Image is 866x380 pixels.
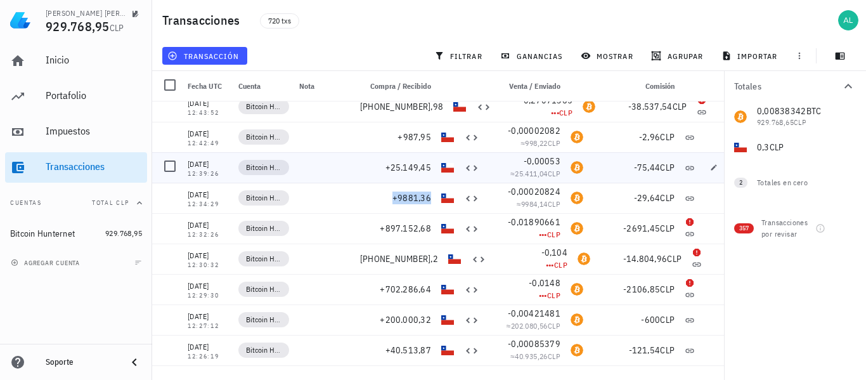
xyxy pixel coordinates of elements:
[660,344,675,356] span: CLP
[508,125,560,136] span: -0,00002082
[5,81,147,112] a: Portafolio
[268,14,291,28] span: 720 txs
[105,228,142,238] span: 929.768,95
[10,228,75,239] div: Bitcoin Hunternet
[437,51,482,61] span: filtrar
[380,284,431,295] span: +702.286,64
[246,344,281,357] span: Bitcoin Hunternet
[578,252,590,265] div: BTC-icon
[551,108,559,117] span: •••
[583,51,633,61] span: mostrar
[508,369,560,380] span: -0,00014752
[645,81,675,91] span: Comisión
[623,253,668,265] span: -14.804,96
[441,344,454,357] div: CLP-icon
[46,18,110,35] span: 929.768,95
[448,252,461,265] div: CLP-icon
[246,283,281,296] span: Bitcoin Hunternet
[541,247,568,258] span: -0,104
[673,101,687,112] span: CLP
[838,10,858,30] div: avatar
[188,232,228,238] div: 12:32:26
[547,291,560,300] span: CLP
[548,321,560,331] span: CLP
[509,81,560,91] span: Venta / Enviado
[571,344,583,357] div: BTC-icon
[441,283,454,296] div: CLP-icon
[660,192,675,204] span: CLP
[571,131,583,143] div: BTC-icon
[539,230,547,239] span: •••
[188,158,228,171] div: [DATE]
[246,192,281,204] span: Bitcoin Hunternet
[188,249,228,262] div: [DATE]
[484,71,565,102] div: Venta / Enviado
[183,71,233,102] div: Fecha UTC
[646,47,711,65] button: agrupar
[508,186,560,197] span: -0,00020824
[520,138,560,148] span: ≈
[246,100,281,113] span: Bitcoin Hunternet
[634,162,661,173] span: -75,44
[188,262,228,268] div: 12:30:32
[188,292,228,299] div: 12:29:30
[539,291,547,300] span: •••
[508,338,560,350] span: -0,00085379
[188,140,228,147] div: 12:42:49
[441,192,454,204] div: CLP-icon
[188,128,228,140] div: [DATE]
[628,101,673,112] span: -38.537,54
[294,71,355,102] div: Nota
[623,284,660,295] span: -2106,85
[188,341,228,353] div: [DATE]
[385,162,432,173] span: +25.149,45
[188,353,228,360] div: 12:26:19
[629,344,661,356] span: -121,54
[524,155,560,167] span: -0,00053
[641,314,660,325] span: -600
[246,131,281,143] span: Bitcoin Hunternet
[5,46,147,76] a: Inicio
[246,161,281,174] span: Bitcoin Hunternet
[716,47,785,65] button: importar
[162,10,245,30] h1: Transacciones
[188,219,228,232] div: [DATE]
[5,152,147,183] a: Transacciones
[739,178,742,188] span: 2
[238,81,261,91] span: Cuenta
[246,252,281,265] span: Bitcoin Hunternet
[510,169,560,178] span: ≈
[5,117,147,147] a: Impuestos
[571,313,583,326] div: BTC-icon
[660,314,675,325] span: CLP
[46,357,117,367] div: Soporte
[660,223,675,234] span: CLP
[548,138,560,148] span: CLP
[654,51,703,61] span: agrupar
[13,259,80,267] span: agregar cuenta
[510,351,560,361] span: ≈
[548,199,560,209] span: CLP
[571,222,583,235] div: BTC-icon
[588,71,680,102] div: Comisión
[188,171,228,177] div: 12:39:26
[515,169,548,178] span: 25.411,04
[571,192,583,204] div: BTC-icon
[546,260,554,270] span: •••
[554,260,567,270] span: CLP
[517,199,560,209] span: ≈
[380,223,431,234] span: +897.152,68
[10,10,30,30] img: LedgiFi
[660,131,675,143] span: CLP
[441,131,454,143] div: CLP-icon
[360,101,443,112] span: [PHONE_NUMBER],98
[46,8,127,18] div: [PERSON_NAME] [PERSON_NAME]
[246,313,281,326] span: Bitcoin Hunternet
[571,283,583,296] div: BTC-icon
[660,284,675,295] span: CLP
[188,110,228,116] div: 12:43:52
[453,100,466,113] div: CLP-icon
[634,192,661,204] span: -29,64
[380,314,431,325] span: +200.000,32
[571,161,583,174] div: BTC-icon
